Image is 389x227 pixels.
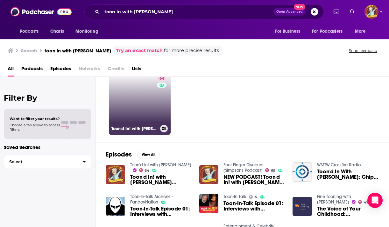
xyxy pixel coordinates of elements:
span: Toon'd In! with [PERSON_NAME] (Trailer) [130,174,192,185]
h2: Filter By [4,93,91,103]
a: WMTW Crossfire Radio [317,162,361,168]
button: Show profile menu [364,5,378,19]
span: Charts [50,27,64,36]
h2: Episodes [106,150,132,158]
a: Toon-In Talk [223,194,246,199]
span: Choose a tab above to access filters. [10,123,60,132]
span: Select [4,160,78,164]
span: Credits [108,63,124,77]
a: 4 [249,195,257,199]
button: Select [4,155,91,169]
a: 69 [265,168,275,172]
a: Toon'd In! with Jim Cummings [130,162,191,168]
span: Want to filter your results? [10,117,60,121]
span: for more precise results [164,47,219,54]
img: Podchaser - Follow, Share and Rate Podcasts [11,6,72,18]
span: Toon'd In With [PERSON_NAME]: Chip 'N [PERSON_NAME]: Rescue Rangers [317,169,378,180]
a: Charts [46,25,68,37]
span: Podcasts [20,27,39,36]
a: Show notifications dropdown [331,6,342,17]
h3: toon in with [PERSON_NAME] [45,48,111,54]
button: Send feedback [347,48,379,53]
img: Toon'd In! with Jim Cummings (Trailer) [106,165,125,184]
img: Toon-In-Talk Episode 01: Interviews with Jim Cummings and Carlos Alazraqui [106,197,125,216]
div: Open Intercom Messenger [367,193,383,208]
button: open menu [350,25,374,37]
span: Open Advanced [276,10,303,13]
span: 69 [271,169,275,172]
button: open menu [15,25,47,37]
span: Logged in as JimCummingspod [364,5,378,19]
a: Toon-In-Talk Archives - FanboyNation [130,194,173,205]
a: Toon'd In! with Jim Cummings (Trailer) [130,174,192,185]
span: The Voice of Your Childhood: [PERSON_NAME] Joins Fine Tooning [317,206,378,217]
img: Toon'd In With Jim Cummings: Chip 'N Dale: Rescue Rangers [293,162,312,182]
button: Open AdvancedNew [273,8,306,16]
p: Saved Searches [4,144,91,150]
a: Toon'd In With Jim Cummings: Chip 'N Dale: Rescue Rangers [317,169,378,180]
input: Search podcasts, credits, & more... [102,7,273,17]
h3: Toon'd In! with [PERSON_NAME] [111,126,158,131]
span: 4 [255,196,257,198]
span: For Business [275,27,300,36]
div: Search podcasts, credits, & more... [84,4,324,19]
a: The Voice of Your Childhood: Jim Cummings Joins Fine Tooning [317,206,378,217]
a: 47 [358,200,369,204]
span: 64 [159,76,164,82]
img: User Profile [364,5,378,19]
span: 64 [145,169,149,172]
a: Fine Tooning with Drew Taylor [317,194,351,205]
a: Show notifications dropdown [347,6,357,17]
button: open menu [308,25,352,37]
a: All [8,63,14,77]
a: Toon-In-Talk Episode 01: Interviews with Jim Cummings and Carlos Alazraqui [130,206,192,217]
a: 64 [157,76,166,81]
a: Toon-In-Talk Episode 01: Interviews with Jim Cummings and Carlos Alazraqui [223,201,285,211]
h3: Search [21,48,37,54]
button: open menu [271,25,308,37]
button: View All [137,151,160,158]
a: NEW PODCAST! Toon'd In! with Jim Cummings has arrived! [223,174,285,185]
a: Try an exact match [116,47,163,54]
span: 47 [364,201,369,204]
img: NEW PODCAST! Toon'd In! with Jim Cummings has arrived! [199,165,219,184]
span: For Podcasters [312,27,343,36]
a: Episodes [50,63,71,77]
span: More [355,27,366,36]
a: Lists [132,63,141,77]
a: 64Toon'd In! with [PERSON_NAME] [109,73,171,135]
img: The Voice of Your Childhood: Jim Cummings Joins Fine Tooning [293,197,312,216]
a: Podcasts [21,63,43,77]
span: NEW PODCAST! Toon'd In! with [PERSON_NAME] has arrived! [223,174,285,185]
span: Toon-In-Talk Episode 01: Interviews with [PERSON_NAME] and [PERSON_NAME] [223,201,285,211]
span: New [294,4,305,10]
span: Networks [79,63,100,77]
span: Monitoring [75,27,98,36]
a: 64 [139,168,150,172]
a: EpisodesView All [106,150,160,158]
a: Four Finger Discount (Simpsons Podcast) [223,162,264,173]
span: Toon-In-Talk Episode 01: Interviews with [PERSON_NAME] and [PERSON_NAME] [130,206,192,217]
img: Toon-In-Talk Episode 01: Interviews with Jim Cummings and Carlos Alazraqui [199,194,219,213]
button: open menu [71,25,106,37]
